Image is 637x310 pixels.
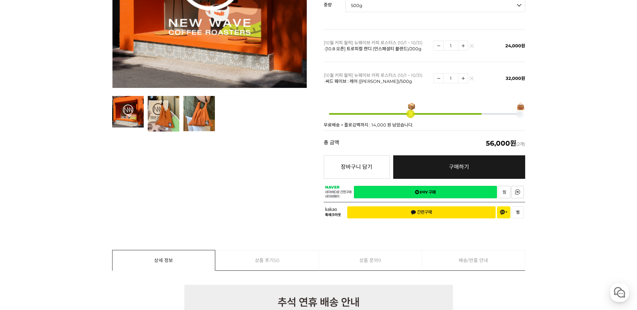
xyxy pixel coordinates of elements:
a: 배송/반품 안내 [422,250,525,270]
img: 수량감소 [434,73,443,83]
a: 상품 후기50 [216,250,319,270]
span: 구매하기 [449,164,469,170]
a: 대화 [44,213,87,229]
span: 9 [378,250,381,270]
p: [10월 커피 월픽] 뉴웨이브 커피 로스터스 (10/1 ~ 10/31) - [324,72,430,84]
span: 채널 추가 [500,210,507,215]
button: 간편구매 [347,206,496,218]
span: 📦 [407,103,416,110]
button: 장바구니 담기 [324,155,390,179]
button: 채널 추가 [497,206,510,218]
img: 삭제 [470,46,473,49]
img: 수량감소 [434,41,443,50]
span: 32,000원 [506,75,525,81]
a: 상품 문의9 [319,250,422,270]
img: 수량증가 [458,73,468,83]
span: [10.8 오픈] 트로피컬 캔디 (언스페셜티 블렌드)/200g [325,46,421,51]
span: 찜 [516,210,519,215]
a: 새창 [511,186,524,198]
img: 수량증가 [458,41,468,50]
span: 간편구매 [411,210,432,215]
a: 홈 [2,213,44,229]
em: 56,000원 [486,139,516,147]
span: 카카오 톡체크아웃 [325,207,342,217]
a: 새창 [354,186,497,198]
span: 대화 [61,223,70,228]
a: 새창 [498,186,510,198]
span: (2개) [486,140,525,147]
a: 구매하기 [393,155,525,179]
button: 찜 [512,206,524,218]
strong: 총 금액 [324,140,339,147]
img: 삭제 [470,78,473,82]
p: 무료배송 + 플로깅백까지 : 14,000 원 남았습니다. [324,123,525,127]
span: 설정 [104,223,112,228]
span: 홈 [21,223,25,228]
span: 써드 웨이브 : 레어 ([PERSON_NAME])/500g [325,79,412,84]
p: [10월 커피 월픽] 뉴웨이브 커피 로스터스 (10/1 ~ 10/31) - [324,40,430,52]
a: 설정 [87,213,129,229]
span: 👜 [516,103,525,110]
span: 50 [274,250,279,270]
span: 24,000원 [505,43,525,48]
a: 상세 정보 [112,250,215,270]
